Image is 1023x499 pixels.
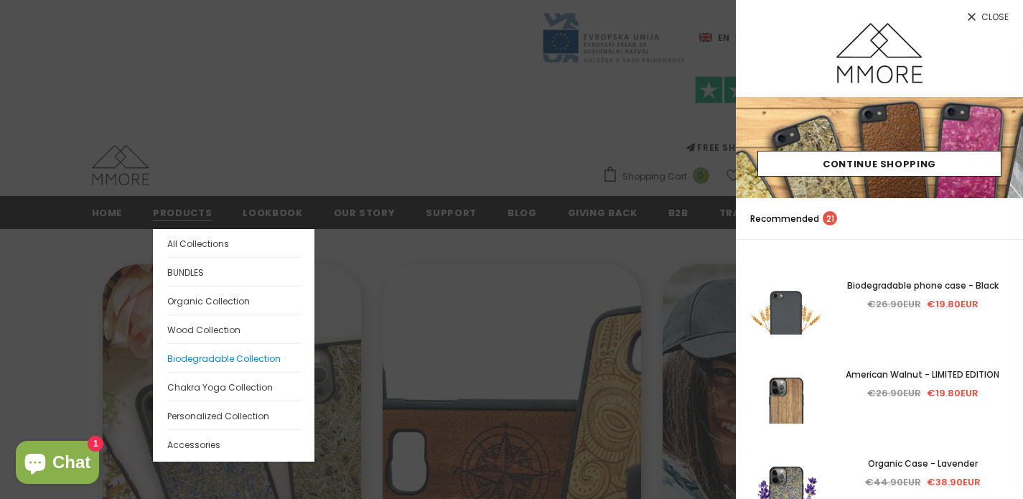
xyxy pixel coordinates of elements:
[847,279,999,292] span: Biodegradable phone case - Black
[167,266,204,279] span: BUNDLES
[981,13,1009,22] span: Close
[836,278,1009,294] a: Biodegradable phone case - Black
[868,457,978,470] span: Organic Case - Lavender
[167,286,300,314] a: Organic Collection
[846,368,999,381] span: American Walnut - LIMITED EDITION
[167,353,281,365] span: Biodegradable Collection
[167,381,273,393] span: Chakra Yoga Collection
[167,343,300,372] a: Biodegradable Collection
[11,441,103,488] inbox-online-store-chat: Shopify online store chat
[867,386,921,400] span: €26.90EUR
[757,151,1001,177] a: Continue Shopping
[167,324,240,336] span: Wood Collection
[927,386,978,400] span: €19.80EUR
[994,212,1009,226] a: search
[167,439,220,451] span: Accessories
[750,211,837,226] p: Recommended
[167,401,300,429] a: Personalized Collection
[167,238,229,250] span: All Collections
[867,297,921,311] span: €26.90EUR
[865,475,921,489] span: €44.90EUR
[167,314,300,343] a: Wood Collection
[167,229,300,257] a: All Collections
[927,297,978,311] span: €19.80EUR
[167,429,300,458] a: Accessories
[167,257,300,286] a: BUNDLES
[167,410,269,422] span: Personalized Collection
[167,372,300,401] a: Chakra Yoga Collection
[823,211,837,225] span: 21
[927,475,981,489] span: €38.90EUR
[836,456,1009,472] a: Organic Case - Lavender
[836,367,1009,383] a: American Walnut - LIMITED EDITION
[167,295,250,307] span: Organic Collection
